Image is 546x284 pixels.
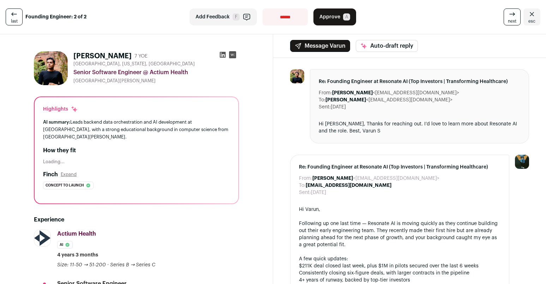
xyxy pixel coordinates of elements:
button: Auto-draft reply [356,40,418,52]
b: [PERSON_NAME] [332,90,373,95]
dt: To: [319,96,325,103]
img: 6a4a6e134a0ff41c3004920fb127fdb929bbd8fcf4c4446a8656632c1941e4f8.jpg [290,69,304,83]
button: Add Feedback F [190,8,257,25]
h2: How they fit [43,146,230,155]
b: [PERSON_NAME] [325,97,366,102]
span: A [343,13,350,20]
button: Expand [61,172,77,177]
a: last [6,8,23,25]
div: Senior Software Engineer @ Actium Health [73,68,239,77]
dt: Sent: [299,189,311,196]
span: Add Feedback [196,13,230,20]
span: F [233,13,240,20]
li: Consistently closing six-figure deals, with larger contracts in the pipeline [299,270,501,277]
b: [EMAIL_ADDRESS][DOMAIN_NAME] [306,183,391,188]
img: b22813ec97ef6c2d598a3e9045ffa371c56da9155e6b1ec341a95ef4fdbf03e9.jpg [34,230,50,246]
dt: From: [319,89,332,96]
span: Series B → Series C [110,262,156,267]
a: next [504,8,521,25]
h1: [PERSON_NAME] [73,51,132,61]
div: Following up one last time — Resonate AI is moving quickly as they continue building out their ea... [299,220,501,248]
h2: Finch [43,170,58,179]
dt: Sent: [319,103,331,111]
dd: [DATE] [331,103,346,111]
a: Close [523,8,540,25]
button: Approve A [313,8,356,25]
strong: Founding Engineer: 2 of 2 [25,13,86,20]
button: Message Varun [290,40,350,52]
span: esc [528,18,535,24]
h2: Experience [34,215,239,224]
span: next [508,18,516,24]
img: 12031951-medium_jpg [515,155,529,169]
span: Approve [319,13,340,20]
div: Leads backend data orchestration and AI development at [GEOGRAPHIC_DATA], with a strong education... [43,118,230,141]
div: A few quick updates: [299,255,501,262]
span: Actium Health [57,231,96,237]
span: Concept to launch [46,182,84,189]
span: · [107,261,109,268]
dd: <[EMAIL_ADDRESS][DOMAIN_NAME]> [312,175,439,182]
div: 7 YOE [134,53,148,60]
li: 4+ years of runway, backed by top-tier investors [299,277,501,284]
li: AI [57,241,73,249]
dt: From: [299,175,312,182]
div: Hi Varun, [299,206,501,213]
img: 6a4a6e134a0ff41c3004920fb127fdb929bbd8fcf4c4446a8656632c1941e4f8.jpg [34,51,68,85]
span: Size: 11-50 → 51-200 [57,262,106,267]
span: AI summary: [43,120,70,124]
span: Re: Founding Engineer at Resonate AI (Top Investors | Transforming Healthcare) [319,78,521,85]
b: [PERSON_NAME] [312,176,353,181]
div: Hi [PERSON_NAME], Thanks for reaching out. I’d love to learn more about Resonate AI and the role.... [319,120,521,135]
span: last [11,18,18,24]
div: Highlights [43,106,78,113]
dd: [DATE] [311,189,326,196]
div: [GEOGRAPHIC_DATA][PERSON_NAME] [73,78,239,84]
dt: To: [299,182,306,189]
dd: <[EMAIL_ADDRESS][DOMAIN_NAME]> [325,96,452,103]
span: Re: Founding Engineer at Resonate AI (Top Investors | Transforming Healthcare) [299,164,501,171]
li: $211K deal closed last week, plus $1M in pilots secured over the last 6 weeks [299,262,501,270]
span: 4 years 3 months [57,252,98,259]
span: [GEOGRAPHIC_DATA], [US_STATE], [GEOGRAPHIC_DATA] [73,61,195,67]
div: Loading... [43,159,230,165]
dd: <[EMAIL_ADDRESS][DOMAIN_NAME]> [332,89,459,96]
